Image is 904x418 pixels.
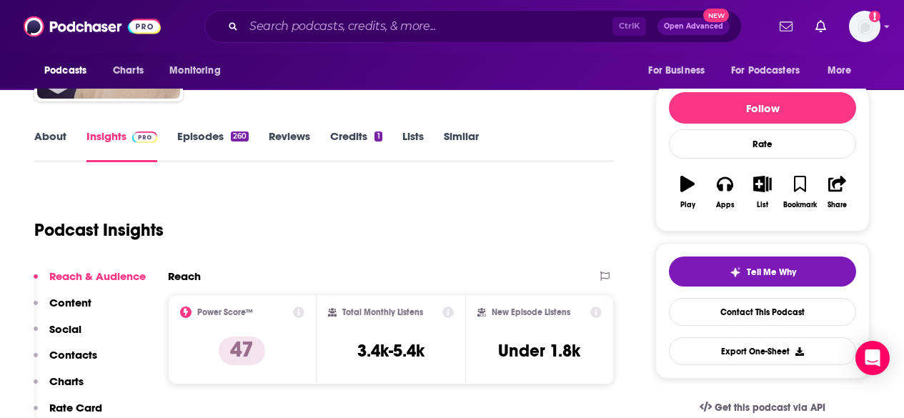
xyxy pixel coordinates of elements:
button: Open AdvancedNew [657,18,730,35]
button: Bookmark [781,166,818,218]
span: Logged in as megcassidy [849,11,880,42]
div: Rate [669,129,856,159]
button: Social [34,322,81,349]
span: New [703,9,729,22]
button: Contacts [34,348,97,374]
h2: Total Monthly Listens [342,307,423,317]
p: 47 [219,337,265,365]
a: Episodes260 [177,129,249,162]
div: List [757,201,768,209]
span: Tell Me Why [747,267,796,278]
button: open menu [722,57,820,84]
button: Apps [706,166,743,218]
h3: Under 1.8k [498,340,580,362]
div: Play [680,201,695,209]
button: Follow [669,92,856,124]
p: Social [49,322,81,336]
a: Credits1 [330,129,382,162]
div: 260 [231,131,249,141]
a: Show notifications dropdown [774,14,798,39]
button: Content [34,296,91,322]
div: Apps [716,201,735,209]
span: Charts [113,61,144,81]
p: Content [49,296,91,309]
h1: Podcast Insights [34,219,164,241]
button: open menu [638,57,722,84]
button: Show profile menu [849,11,880,42]
a: Contact This Podcast [669,298,856,326]
button: List [744,166,781,218]
h3: 3.4k-5.4k [357,340,424,362]
img: tell me why sparkle [730,267,741,278]
div: 1 [374,131,382,141]
button: Play [669,166,706,218]
span: Monitoring [169,61,220,81]
span: Open Advanced [664,23,723,30]
button: open menu [34,57,105,84]
h2: Power Score™ [197,307,253,317]
p: Contacts [49,348,97,362]
button: open menu [159,57,239,84]
button: open menu [818,57,870,84]
span: Podcasts [44,61,86,81]
div: Open Intercom Messenger [855,341,890,375]
div: Bookmark [783,201,817,209]
span: Ctrl K [612,17,646,36]
p: Rate Card [49,401,102,414]
button: Share [819,166,856,218]
h2: New Episode Listens [492,307,570,317]
button: Charts [34,374,84,401]
input: Search podcasts, credits, & more... [244,15,612,38]
button: Export One-Sheet [669,337,856,365]
a: Lists [402,129,424,162]
img: Podchaser - Follow, Share and Rate Podcasts [24,13,161,40]
svg: Add a profile image [869,11,880,22]
button: Reach & Audience [34,269,146,296]
img: Podchaser Pro [132,131,157,143]
p: Reach & Audience [49,269,146,283]
span: Get this podcast via API [715,402,825,414]
a: About [34,129,66,162]
div: Share [828,201,847,209]
a: Show notifications dropdown [810,14,832,39]
span: More [828,61,852,81]
span: For Business [648,61,705,81]
h2: Reach [168,269,201,283]
a: Reviews [269,129,310,162]
p: Charts [49,374,84,388]
button: tell me why sparkleTell Me Why [669,257,856,287]
a: Charts [104,57,152,84]
a: Similar [444,129,479,162]
span: For Podcasters [731,61,800,81]
div: Search podcasts, credits, & more... [204,10,742,43]
img: User Profile [849,11,880,42]
a: InsightsPodchaser Pro [86,129,157,162]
